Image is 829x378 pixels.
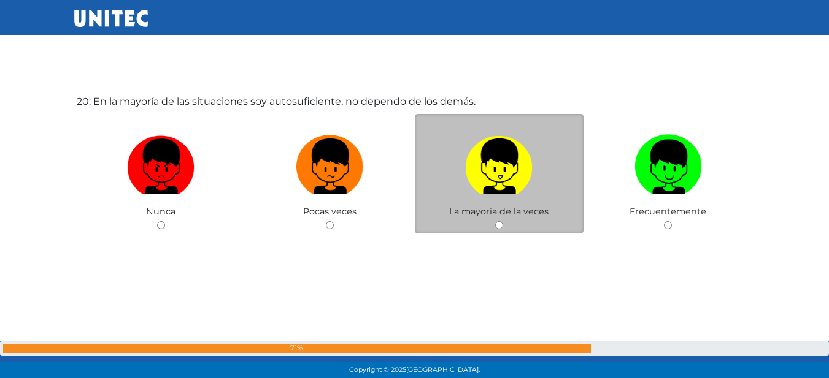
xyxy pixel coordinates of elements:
[146,206,175,217] span: Nunca
[77,94,476,109] label: 20: En la mayoría de las situaciones soy autosuficiente, no dependo de los demás.
[296,130,364,194] img: Pocas veces
[630,206,706,217] span: Frecuentemente
[3,344,591,353] div: 71%
[303,206,357,217] span: Pocas veces
[634,130,702,194] img: Frecuentemente
[74,10,148,27] img: UNITEC
[465,130,533,194] img: La mayoria de la veces
[127,130,195,194] img: Nunca
[406,366,480,374] span: [GEOGRAPHIC_DATA].
[449,206,549,217] span: La mayoria de la veces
